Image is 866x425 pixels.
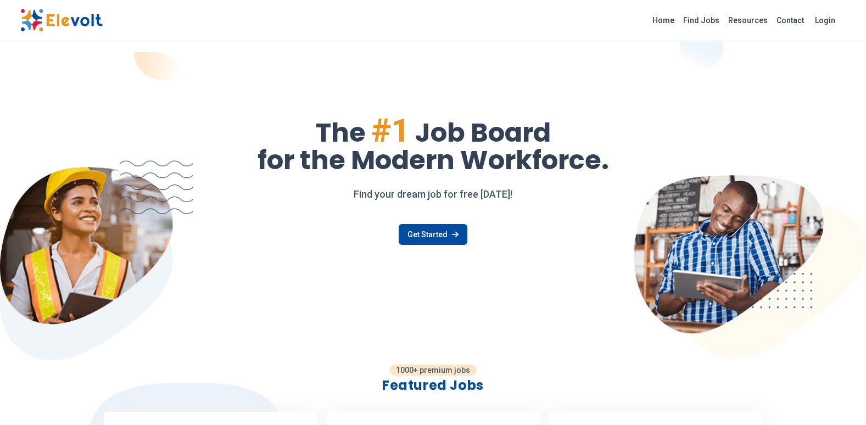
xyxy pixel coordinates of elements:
[808,9,842,31] a: Login
[20,114,846,174] h1: The Job Board for the Modern Workforce.
[648,12,679,29] a: Home
[20,187,846,202] p: Find your dream job for free [DATE]!
[399,224,467,245] a: Get Started
[104,377,763,394] h2: Featured Jobs
[772,12,808,29] a: Contact
[371,111,410,150] span: #1
[389,365,477,376] p: 1000+ premium jobs
[20,9,103,32] img: Elevolt
[679,12,724,29] a: Find Jobs
[724,12,772,29] a: Resources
